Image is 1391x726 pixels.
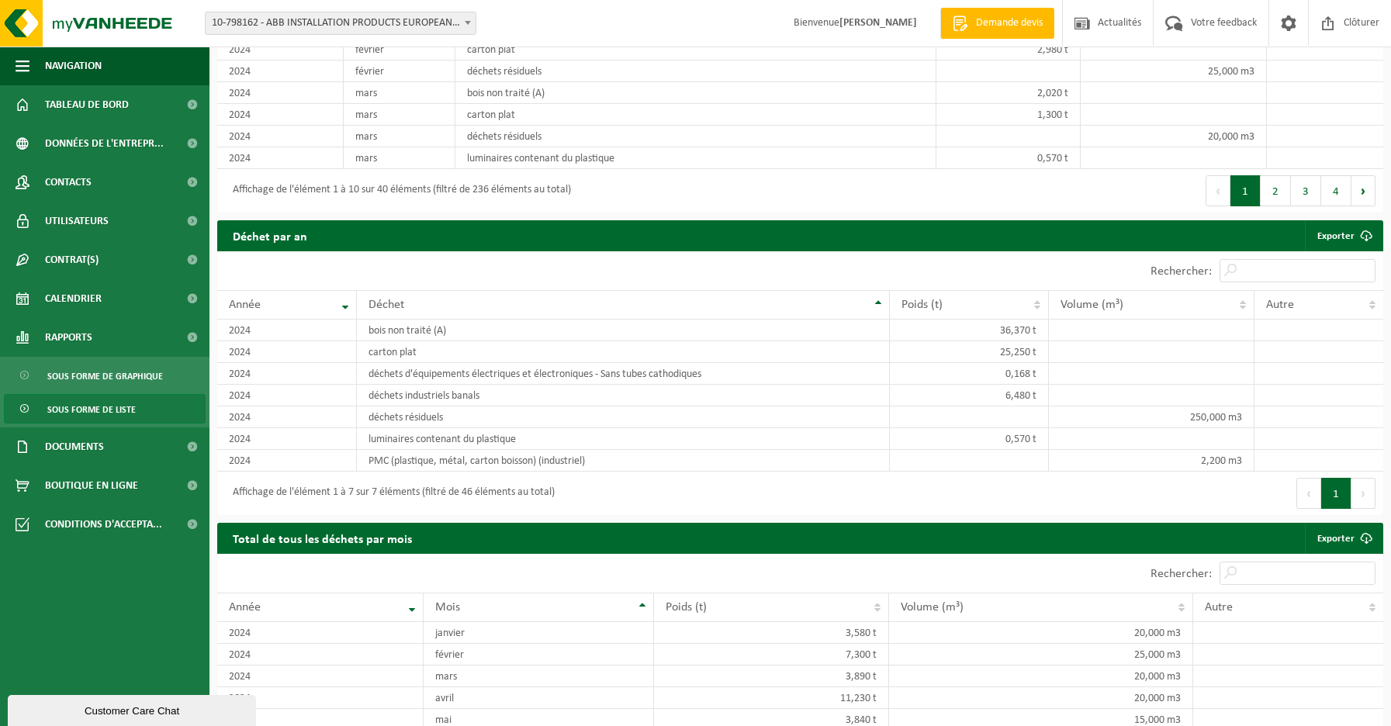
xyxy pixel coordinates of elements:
button: 3 [1291,175,1321,206]
td: 0,570 t [890,428,1049,450]
button: Next [1351,175,1375,206]
span: Données de l'entrepr... [45,124,164,163]
td: 2,980 t [936,39,1081,60]
td: 25,000 m3 [889,644,1193,665]
strong: [PERSON_NAME] [839,17,917,29]
td: 1,300 t [936,104,1081,126]
td: 250,000 m3 [1049,406,1254,428]
td: mars [344,147,455,169]
span: Documents [45,427,104,466]
td: janvier [424,622,654,644]
td: 0,168 t [890,363,1049,385]
td: luminaires contenant du plastique [455,147,937,169]
td: 2024 [217,147,344,169]
span: Boutique en ligne [45,466,138,505]
td: 2024 [217,320,357,341]
td: 11,230 t [654,687,889,709]
td: déchets d'équipements électriques et électroniques - Sans tubes cathodiques [357,363,889,385]
td: 6,480 t [890,385,1049,406]
button: 4 [1321,175,1351,206]
td: 20,000 m3 [889,622,1193,644]
span: Utilisateurs [45,202,109,240]
button: Next [1351,478,1375,509]
a: Exporter [1305,220,1382,251]
td: avril [424,687,654,709]
td: 2024 [217,363,357,385]
button: Previous [1206,175,1230,206]
span: 10-798162 - ABB INSTALLATION PRODUCTS EUROPEAN CENTRE SA - HOUDENG-GOEGNIES [205,12,476,35]
td: 3,580 t [654,622,889,644]
td: déchets résiduels [357,406,889,428]
span: Sous forme de graphique [47,361,163,391]
td: 2024 [217,104,344,126]
span: Conditions d'accepta... [45,505,162,544]
td: 2024 [217,39,344,60]
label: Rechercher: [1151,265,1212,278]
td: 2024 [217,126,344,147]
span: Sous forme de liste [47,395,136,424]
td: 2024 [217,341,357,363]
td: 25,250 t [890,341,1049,363]
td: luminaires contenant du plastique [357,428,889,450]
span: Tableau de bord [45,85,129,124]
a: Exporter [1305,523,1382,554]
a: Demande devis [940,8,1054,39]
span: Autre [1205,601,1233,614]
td: 2024 [217,450,357,472]
td: 2024 [217,82,344,104]
iframe: chat widget [8,692,259,726]
span: Déchet [369,299,404,311]
td: 2024 [217,687,424,709]
td: février [344,60,455,82]
td: carton plat [455,39,937,60]
td: mars [344,126,455,147]
div: Affichage de l'élément 1 à 10 sur 40 éléments (filtré de 236 éléments au total) [225,177,571,205]
td: 2024 [217,644,424,665]
td: carton plat [455,104,937,126]
span: Volume (m³) [901,601,964,614]
span: Poids (t) [666,601,707,614]
td: 0,570 t [936,147,1081,169]
button: 1 [1230,175,1261,206]
span: Poids (t) [901,299,943,311]
td: février [424,644,654,665]
td: 36,370 t [890,320,1049,341]
td: 2024 [217,60,344,82]
td: 20,000 m3 [1081,126,1267,147]
span: Demande devis [972,16,1047,31]
td: bois non traité (A) [455,82,937,104]
td: 20,000 m3 [889,665,1193,687]
td: 7,300 t [654,644,889,665]
label: Rechercher: [1151,568,1212,580]
button: Previous [1296,478,1321,509]
td: déchets résiduels [455,126,937,147]
td: 2,020 t [936,82,1081,104]
span: Année [229,601,261,614]
span: Mois [435,601,460,614]
td: bois non traité (A) [357,320,889,341]
td: carton plat [357,341,889,363]
h2: Déchet par an [217,220,323,251]
td: mars [344,104,455,126]
td: 3,890 t [654,665,889,687]
td: mars [344,82,455,104]
a: Sous forme de graphique [4,361,206,390]
td: février [344,39,455,60]
span: Rapports [45,318,92,357]
div: Affichage de l'élément 1 à 7 sur 7 éléments (filtré de 46 éléments au total) [225,479,555,507]
td: 2,200 m3 [1049,450,1254,472]
button: 2 [1261,175,1291,206]
td: 25,000 m3 [1081,60,1267,82]
td: 2024 [217,665,424,687]
td: 2024 [217,428,357,450]
span: Contrat(s) [45,240,99,279]
span: Navigation [45,47,102,85]
span: Volume (m³) [1061,299,1123,311]
td: PMC (plastique, métal, carton boisson) (industriel) [357,450,889,472]
td: 2024 [217,385,357,406]
span: Contacts [45,163,92,202]
td: 2024 [217,622,424,644]
td: 20,000 m3 [889,687,1193,709]
span: Autre [1266,299,1294,311]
